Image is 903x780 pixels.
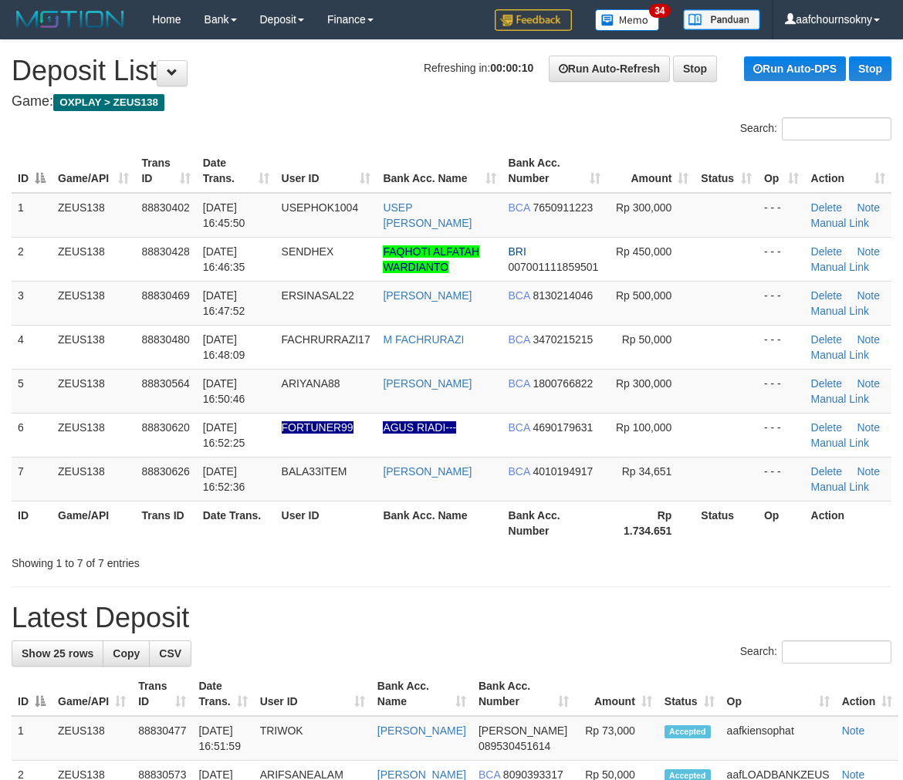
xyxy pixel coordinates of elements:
th: ID: activate to sort column descending [12,149,52,193]
span: Accepted [665,725,711,738]
td: 1 [12,716,52,761]
span: Show 25 rows [22,647,93,660]
strong: 00:00:10 [490,62,533,74]
span: BCA [509,421,530,434]
span: Rp 300,000 [616,201,671,214]
th: Game/API: activate to sort column ascending [52,149,135,193]
th: Bank Acc. Name: activate to sort column ascending [377,149,502,193]
a: Run Auto-Refresh [549,56,670,82]
th: ID: activate to sort column descending [12,672,52,716]
th: Status: activate to sort column ascending [658,672,721,716]
span: [DATE] 16:45:50 [203,201,245,229]
th: Action: activate to sort column ascending [805,149,891,193]
th: Bank Acc. Number [502,501,607,545]
th: Trans ID: activate to sort column ascending [135,149,196,193]
a: Note [857,333,880,346]
a: Manual Link [811,261,870,273]
th: Date Trans. [197,501,276,545]
a: Manual Link [811,305,870,317]
a: Manual Link [811,481,870,493]
th: Action: activate to sort column ascending [836,672,899,716]
td: ZEUS138 [52,281,135,325]
span: Copy 3470215215 to clipboard [533,333,593,346]
a: Copy [103,640,150,667]
td: 7 [12,457,52,501]
span: SENDHEX [282,245,334,258]
span: BRI [509,245,526,258]
a: Run Auto-DPS [744,56,846,81]
a: Delete [811,421,842,434]
th: Status: activate to sort column ascending [695,149,758,193]
span: Rp 50,000 [622,333,672,346]
a: Delete [811,289,842,302]
span: BCA [509,201,530,214]
th: Amount: activate to sort column ascending [607,149,695,193]
span: [PERSON_NAME] [479,724,567,737]
a: Manual Link [811,349,870,361]
a: USEP [PERSON_NAME] [383,201,472,229]
span: OXPLAY > ZEUS138 [53,94,164,111]
td: 4 [12,325,52,369]
th: Op: activate to sort column ascending [721,672,836,716]
span: BCA [509,289,530,302]
span: BALA33ITEM [282,465,347,478]
a: AGUS RIADI--- [383,421,456,434]
span: Copy 089530451614 to clipboard [479,740,550,752]
td: ZEUS138 [52,716,132,761]
span: Copy [113,647,140,660]
a: Note [857,421,880,434]
a: Delete [811,465,842,478]
img: Feedback.jpg [495,9,572,31]
td: 5 [12,369,52,413]
label: Search: [740,640,891,664]
span: Copy 8130214046 to clipboard [533,289,593,302]
th: User ID: activate to sort column ascending [276,149,377,193]
span: [DATE] 16:48:09 [203,333,245,361]
th: Game/API: activate to sort column ascending [52,672,132,716]
td: 2 [12,237,52,281]
th: Bank Acc. Name [377,501,502,545]
span: [DATE] 16:52:36 [203,465,245,493]
a: Note [857,289,880,302]
td: 88830477 [132,716,192,761]
label: Search: [740,117,891,140]
span: 88830402 [141,201,189,214]
td: ZEUS138 [52,369,135,413]
a: FAQHOTI ALFATAH WARDIANTO [383,245,479,273]
a: Note [857,245,880,258]
span: Rp 500,000 [616,289,671,302]
a: M FACHRURAZI [383,333,464,346]
img: Button%20Memo.svg [595,9,660,31]
td: ZEUS138 [52,193,135,238]
a: Note [857,377,880,390]
span: Rp 100,000 [616,421,671,434]
span: 88830428 [141,245,189,258]
th: User ID [276,501,377,545]
td: Rp 73,000 [575,716,658,761]
span: Rp 34,651 [622,465,672,478]
span: USEPHOK1004 [282,201,359,214]
span: BCA [509,465,530,478]
th: Op: activate to sort column ascending [758,149,805,193]
span: 88830469 [141,289,189,302]
td: 6 [12,413,52,457]
a: Note [857,465,880,478]
a: Manual Link [811,393,870,405]
span: ERSINASAL22 [282,289,354,302]
h4: Game: [12,94,891,110]
span: Rp 450,000 [616,245,671,258]
span: [DATE] 16:47:52 [203,289,245,317]
a: Stop [849,56,891,81]
span: 88830626 [141,465,189,478]
a: Show 25 rows [12,640,103,667]
td: ZEUS138 [52,325,135,369]
a: Note [857,201,880,214]
span: [DATE] 16:52:25 [203,421,245,449]
td: 1 [12,193,52,238]
th: Action [805,501,891,545]
td: - - - [758,325,805,369]
span: CSV [159,647,181,660]
a: Manual Link [811,217,870,229]
td: [DATE] 16:51:59 [192,716,253,761]
a: [PERSON_NAME] [383,377,472,390]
